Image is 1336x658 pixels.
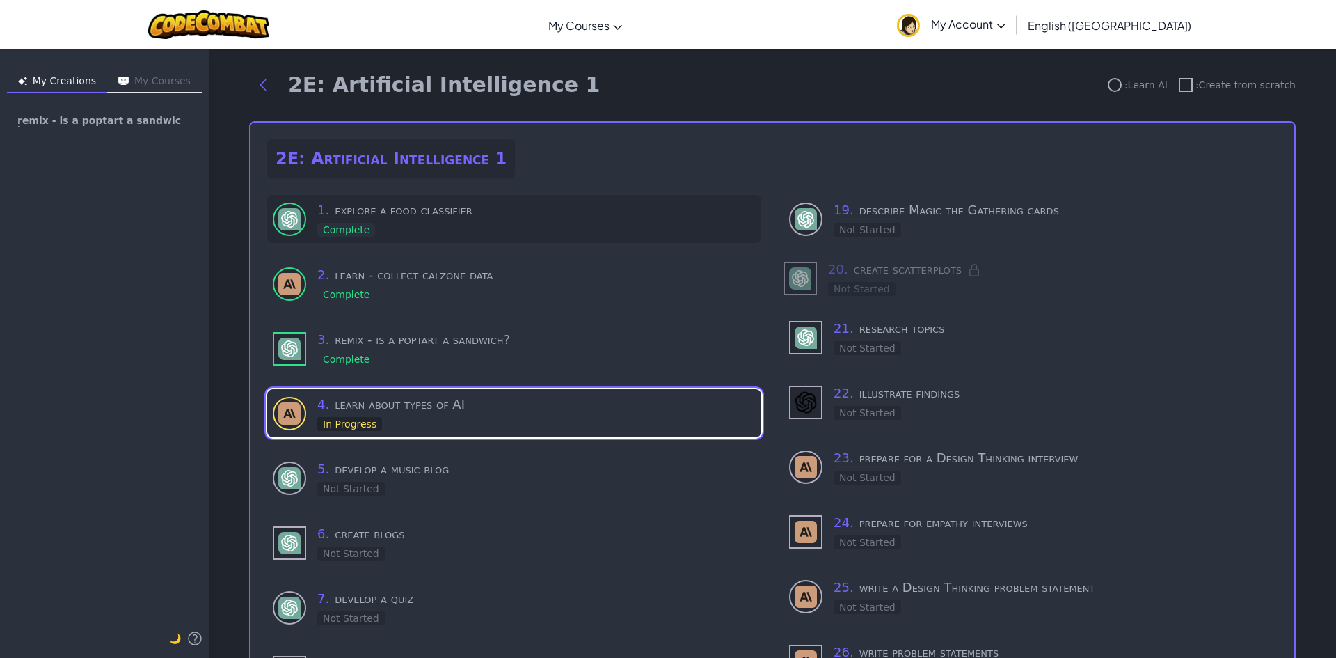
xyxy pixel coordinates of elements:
h3: develop a quiz [317,589,756,609]
span: My Account [931,17,1005,31]
button: My Creations [7,71,107,93]
div: Not Started [834,341,901,355]
div: learn to use - GPT-4 (Not Started) [267,583,761,632]
span: 22 . [834,386,854,400]
a: My Account [890,3,1012,47]
div: Not Started [317,611,385,625]
div: use - GPT-4 (Complete) [267,324,761,373]
span: 2 . [317,267,329,282]
span: 21 . [834,321,854,336]
div: learn to use - GPT-4 (Not Started) [267,454,761,502]
span: 19 . [834,203,854,217]
img: Claude [795,456,817,478]
span: 23 . [834,451,854,465]
button: 🌙 [169,630,181,647]
div: Not Started [834,471,901,485]
button: Back to modules [249,71,277,99]
img: Claude [278,273,301,295]
img: GPT-4 [278,467,301,489]
div: learn to use - GPT-4 (Complete) [267,195,761,243]
span: 24 . [834,515,854,530]
div: Not Started [828,282,896,296]
img: GPT-4 [278,208,301,230]
a: My Courses [541,6,629,44]
div: In Progress [317,417,382,431]
h3: prepare for empathy interviews [834,513,1272,533]
h3: develop a music blog [317,460,756,479]
span: 3 . [317,332,329,347]
h2: 2E: Artificial Intelligence 1 [267,139,515,178]
h3: research topics [834,319,1272,338]
span: 5 . [317,462,329,476]
h1: 2E: Artificial Intelligence 1 [288,72,600,97]
div: Not Started [317,547,385,561]
h3: illustrate findings [834,384,1272,403]
img: Claude [795,586,817,608]
span: 1 . [317,203,329,217]
img: GPT-4 [795,208,817,230]
div: use - GPT-4 (Not Started) - Locked [784,260,1278,297]
img: Claude [278,402,301,425]
img: DALL-E 3 [795,391,817,414]
div: learn to use - GPT-4 (Not Started) [784,195,1278,243]
div: Not Started [834,406,901,420]
h3: write a Design Thinking problem statement [834,578,1272,597]
div: Not Started [834,600,901,614]
img: GPT-4 [278,532,301,554]
div: Not Started [317,482,385,496]
a: remix - is a poptart a sandwich? [6,104,203,138]
div: use - GPT-4 (Not Started) [784,313,1278,361]
span: : Create from scratch [1195,78,1296,92]
span: remix - is a poptart a sandwich? [17,116,191,127]
div: learn to use - Claude (Complete) [267,260,761,308]
img: GPT-4 [278,338,301,360]
span: 🌙 [169,633,181,644]
button: My Courses [107,71,202,93]
span: : Learn AI [1124,78,1168,92]
img: avatar [897,14,920,37]
img: GPT-4 [789,267,811,290]
div: Not Started [834,223,901,237]
div: use - Claude (Not Started) [784,508,1278,556]
span: 20 . [828,262,848,276]
span: 6 . [317,526,329,541]
h3: prepare for a Design Thinking interview [834,448,1272,468]
a: English ([GEOGRAPHIC_DATA]) [1021,6,1198,44]
div: use - GPT-4 (Not Started) [267,519,761,567]
div: learn to use - Claude (Not Started) [784,443,1278,491]
span: My Courses [548,18,610,33]
img: Claude [795,521,817,543]
img: GPT-4 [278,597,301,619]
div: learn to use - Claude (In Progress) [267,389,761,437]
span: 4 . [317,397,329,412]
h3: learn - collect calzone data [317,265,756,285]
h3: explore a food classifier [317,201,756,220]
div: learn to use - Claude (Not Started) [784,572,1278,620]
img: CodeCombat logo [148,10,270,39]
img: Icon [18,77,27,86]
span: 25 . [834,580,854,595]
img: Icon [118,77,129,86]
div: Complete [317,223,375,237]
h3: create blogs [317,524,756,544]
span: English ([GEOGRAPHIC_DATA]) [1028,18,1191,33]
div: Complete [317,288,375,301]
span: 7 . [317,591,329,606]
h3: remix - is a poptart a sandwich? [317,330,756,350]
h3: learn about types of AI [317,395,756,414]
h3: create scatterplots [828,260,1278,279]
div: Complete [317,352,375,366]
div: Not Started [834,535,901,549]
h3: describe Magic the Gathering cards [834,201,1272,220]
img: GPT-4 [795,327,817,349]
div: use - DALL-E 3 (Not Started) [784,378,1278,426]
